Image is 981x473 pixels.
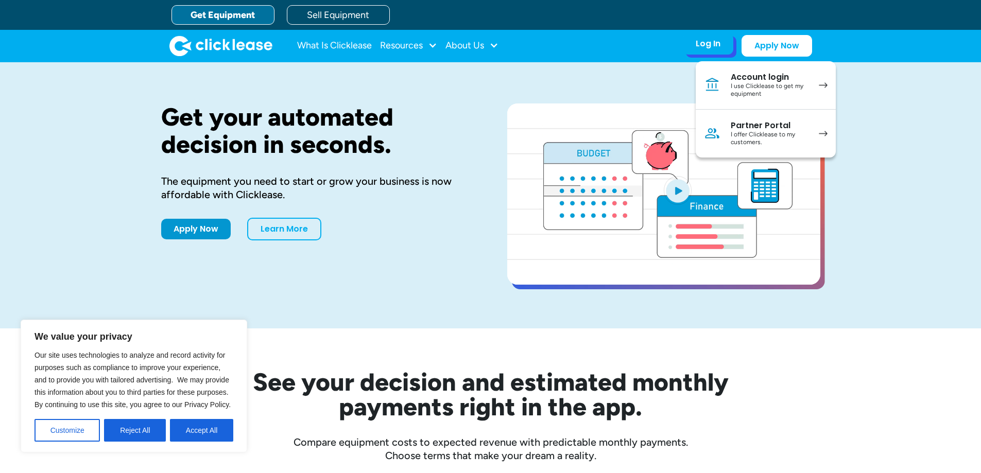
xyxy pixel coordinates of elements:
[380,36,437,56] div: Resources
[161,435,820,462] div: Compare equipment costs to expected revenue with predictable monthly payments. Choose terms that ...
[696,110,836,157] a: Partner PortalI offer Clicklease to my customers.
[819,82,828,88] img: arrow
[202,370,779,419] h2: See your decision and estimated monthly payments right in the app.
[161,103,474,158] h1: Get your automated decision in seconds.
[169,36,272,56] a: home
[731,82,808,98] div: I use Clicklease to get my equipment
[247,218,321,240] a: Learn More
[704,125,720,142] img: Person icon
[507,103,820,285] a: open lightbox
[170,419,233,442] button: Accept All
[35,351,231,409] span: Our site uses technologies to analyze and record activity for purposes such as compliance to impr...
[171,5,274,25] a: Get Equipment
[664,176,692,205] img: Blue play button logo on a light blue circular background
[696,61,836,157] nav: Log In
[161,219,231,239] a: Apply Now
[104,419,166,442] button: Reject All
[21,320,247,452] div: We value your privacy
[161,174,474,201] div: The equipment you need to start or grow your business is now affordable with Clicklease.
[731,120,808,131] div: Partner Portal
[704,77,720,93] img: Bank icon
[287,5,390,25] a: Sell Equipment
[35,330,233,343] p: We value your privacy
[35,419,100,442] button: Customize
[731,72,808,82] div: Account login
[445,36,498,56] div: About Us
[696,61,836,110] a: Account loginI use Clicklease to get my equipment
[297,36,372,56] a: What Is Clicklease
[731,131,808,147] div: I offer Clicklease to my customers.
[169,36,272,56] img: Clicklease logo
[696,39,720,49] div: Log In
[819,131,828,136] img: arrow
[742,35,812,57] a: Apply Now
